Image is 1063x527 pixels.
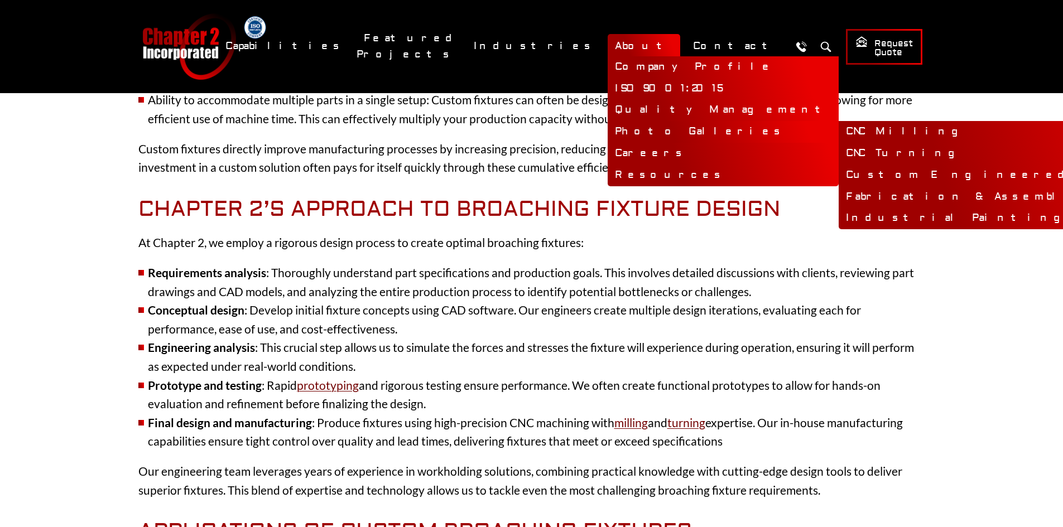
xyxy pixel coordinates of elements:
a: Resources [608,165,839,186]
p: Custom fixtures directly improve manufacturing processes by increasing precision, reducing scrap ... [138,139,925,177]
a: Photo Galleries [608,121,839,143]
a: Chapter 2 Incorporated [141,13,236,80]
a: Call Us [791,36,812,57]
a: Quality Management [608,99,839,121]
strong: Engineering analysis [148,340,255,354]
p: Our engineering team leverages years of experience in workholding solutions, combining practical ... [138,462,925,499]
strong: Final design and manufacturing [148,415,312,429]
li: Ability to accommodate multiple parts in a single setup: Custom fixtures can often be designed to... [138,90,925,128]
p: At Chapter 2, we employ a rigorous design process to create optimal broaching fixtures: [138,233,925,252]
strong: Requirements analysis [148,265,266,279]
a: ISO 9001:2015 [608,78,839,100]
a: prototyping [297,378,359,392]
span: Request Quote [855,36,913,59]
a: About [608,34,680,58]
strong: Conceptual design [148,303,244,317]
li: : Develop initial fixture concepts using CAD software. Our engineers create multiple design itera... [138,301,925,338]
li: : Rapid and rigorous testing ensure performance. We often create functional prototypes to allow f... [138,376,925,413]
a: Company Profile [608,56,839,78]
a: turning [667,415,705,429]
h2: Chapter 2’s Approach to Broaching Fixture Design [138,197,925,223]
a: Featured Projects [357,26,461,66]
button: Search [816,36,836,57]
li: : This crucial step allows us to simulate the forces and stresses the fixture will experience dur... [138,338,925,375]
li: : Produce fixtures using high-precision CNC machining with and expertise. Our in-house manufactur... [138,413,925,451]
a: Capabilities [218,34,351,58]
li: : Thoroughly understand part specifications and production goals. This involves detailed discussi... [138,263,925,301]
a: Careers [608,143,839,165]
a: milling [614,415,648,429]
a: Contact [686,34,786,58]
a: Industries [466,34,602,58]
a: Request Quote [846,29,922,65]
strong: Prototype and testing [148,378,262,392]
